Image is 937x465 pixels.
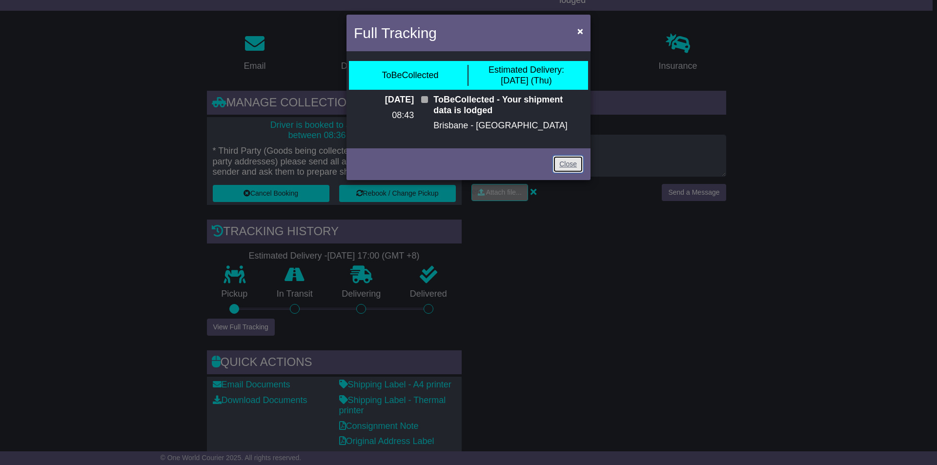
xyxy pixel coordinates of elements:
[354,22,437,44] h4: Full Tracking
[489,65,564,75] span: Estimated Delivery:
[354,95,414,105] p: [DATE]
[354,110,414,121] p: 08:43
[553,156,583,173] a: Close
[489,65,564,86] div: [DATE] (Thu)
[433,95,583,116] p: ToBeCollected - Your shipment data is lodged
[382,70,438,81] div: ToBeCollected
[433,121,583,131] p: Brisbane - [GEOGRAPHIC_DATA]
[577,25,583,37] span: ×
[572,21,588,41] button: Close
